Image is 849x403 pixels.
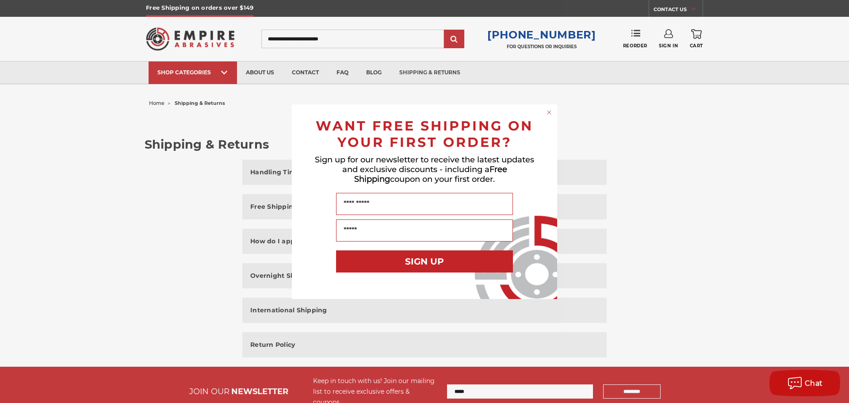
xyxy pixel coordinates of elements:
button: Chat [769,370,840,396]
span: Sign up for our newsletter to receive the latest updates and exclusive discounts - including a co... [315,155,534,184]
span: Chat [805,379,823,388]
span: Free Shipping [354,165,507,184]
button: Close dialog [545,108,554,117]
button: SIGN UP [336,250,513,273]
span: WANT FREE SHIPPING ON YOUR FIRST ORDER? [316,118,533,150]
